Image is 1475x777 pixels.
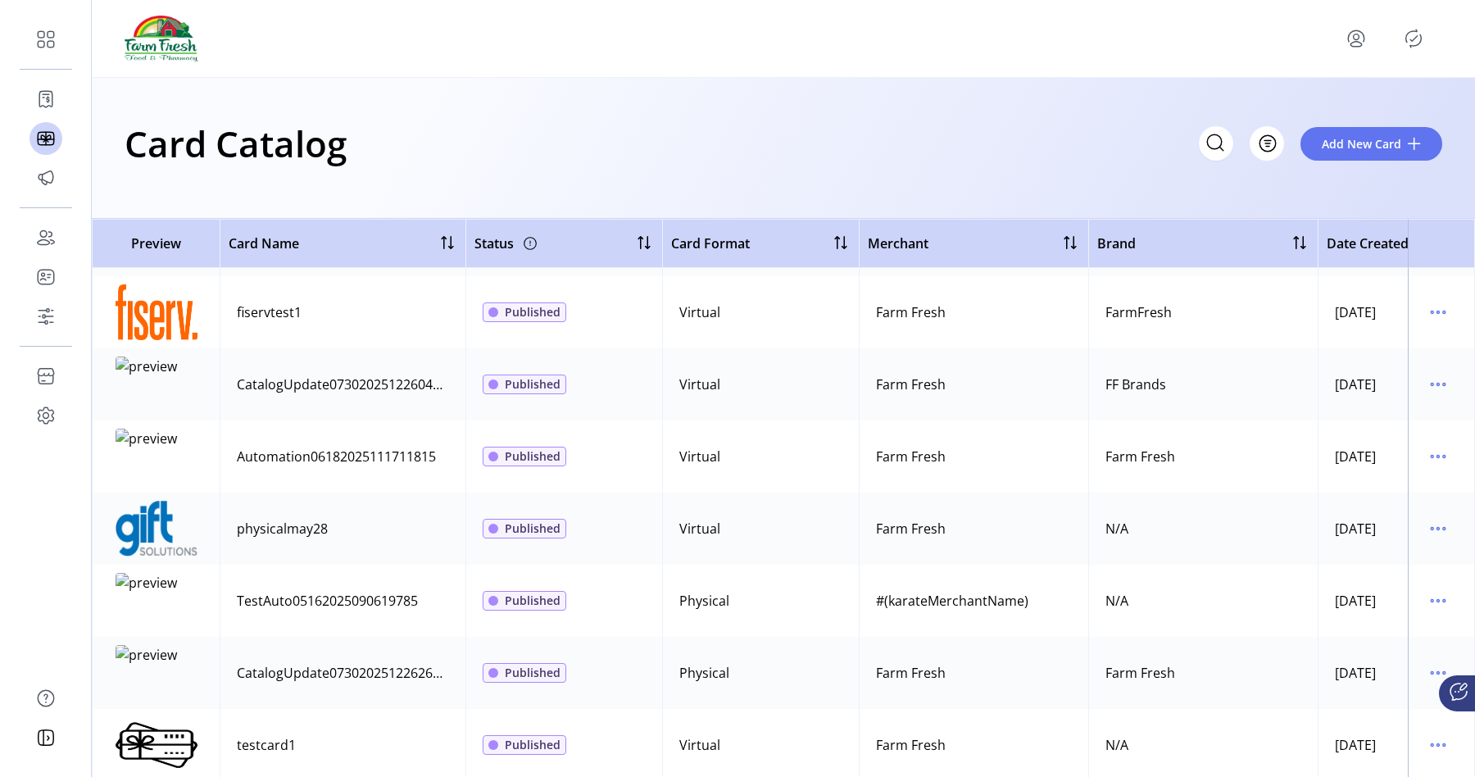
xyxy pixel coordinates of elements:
[1425,660,1451,686] button: menu
[1105,375,1166,394] div: FF Brands
[1343,25,1369,52] button: menu
[237,519,328,538] div: physicalmay28
[237,375,449,394] div: CatalogUpdate07302025122604057
[1425,516,1451,542] button: menu
[116,717,197,773] img: preview
[876,375,946,394] div: Farm Fresh
[1425,371,1451,398] button: menu
[679,591,729,611] div: Physical
[116,284,197,340] img: preview
[868,234,928,253] span: Merchant
[876,519,946,538] div: Farm Fresh
[1250,126,1284,161] button: Filter Button
[679,375,720,394] div: Virtual
[679,663,729,683] div: Physical
[876,663,946,683] div: Farm Fresh
[505,736,560,753] span: Published
[876,591,1028,611] div: #(karateMerchantName)
[671,234,750,253] span: Card Format
[237,663,449,683] div: CatalogUpdate07302025122626212
[1425,443,1451,470] button: menu
[679,519,720,538] div: Virtual
[1322,135,1401,152] span: Add New Card
[116,501,197,557] img: preview
[237,591,418,611] div: TestAuto05162025090619785
[237,447,436,466] div: Automation06182025111711815
[1097,234,1136,253] span: Brand
[101,234,211,253] span: Preview
[1400,25,1427,52] button: Publisher Panel
[125,16,198,61] img: logo
[229,234,299,253] span: Card Name
[474,230,540,257] div: Status
[1300,127,1442,161] button: Add New Card
[1327,234,1409,253] span: Date Created
[116,573,197,629] img: preview
[505,375,560,393] span: Published
[1425,732,1451,758] button: menu
[1105,591,1128,611] div: N/A
[1425,588,1451,614] button: menu
[679,302,720,322] div: Virtual
[1199,126,1233,161] input: Search
[679,735,720,755] div: Virtual
[505,448,560,465] span: Published
[505,664,560,681] span: Published
[116,645,197,701] img: preview
[116,429,197,484] img: preview
[876,735,946,755] div: Farm Fresh
[1105,519,1128,538] div: N/A
[1105,447,1175,466] div: Farm Fresh
[505,520,560,537] span: Published
[505,592,560,609] span: Published
[125,115,347,172] h1: Card Catalog
[876,302,946,322] div: Farm Fresh
[237,735,296,755] div: testcard1
[116,357,197,412] img: preview
[505,303,560,320] span: Published
[237,302,302,322] div: fiservtest1
[876,447,946,466] div: Farm Fresh
[679,447,720,466] div: Virtual
[1425,299,1451,325] button: menu
[1105,302,1172,322] div: FarmFresh
[1105,735,1128,755] div: N/A
[1105,663,1175,683] div: Farm Fresh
